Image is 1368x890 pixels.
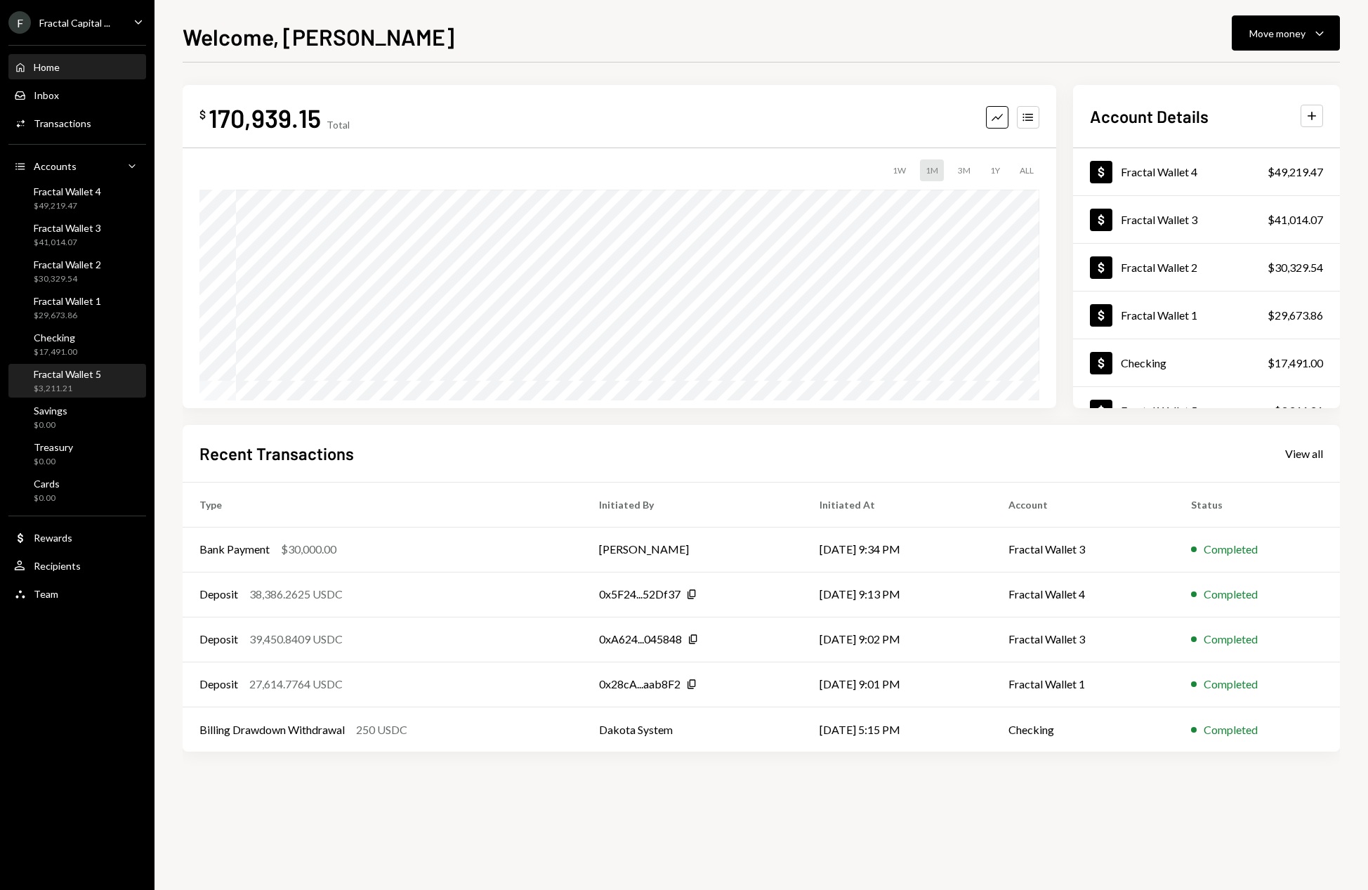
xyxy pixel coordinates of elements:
div: Fractal Wallet 3 [34,222,101,234]
div: Accounts [34,160,77,172]
div: $17,491.00 [34,346,77,358]
div: $ [199,107,206,122]
a: Home [8,54,146,79]
a: Checking$17,491.00 [1073,339,1340,386]
a: Fractal Wallet 2$30,329.54 [8,254,146,288]
div: $41,014.07 [1268,211,1323,228]
div: $30,329.54 [1268,259,1323,276]
div: 3M [952,159,976,181]
div: Completed [1204,676,1258,693]
div: Fractal Capital ... [39,17,110,29]
th: Initiated At [803,482,992,527]
h2: Account Details [1090,105,1209,128]
div: Checking [1121,356,1166,369]
a: Accounts [8,153,146,178]
div: Recipients [34,560,81,572]
div: Fractal Wallet 5 [1121,404,1197,417]
div: Billing Drawdown Withdrawal [199,721,345,738]
div: Fractal Wallet 2 [1121,261,1197,274]
th: Type [183,482,582,527]
a: Fractal Wallet 4$49,219.47 [1073,148,1340,195]
div: $0.00 [34,419,67,431]
td: [PERSON_NAME] [582,527,803,572]
div: Transactions [34,117,91,129]
div: $3,211.21 [34,383,101,395]
div: $0.00 [34,456,73,468]
div: 27,614.7764 USDC [249,676,343,693]
div: Completed [1204,586,1258,603]
a: Fractal Wallet 2$30,329.54 [1073,244,1340,291]
div: $29,673.86 [34,310,101,322]
th: Initiated By [582,482,803,527]
a: Fractal Wallet 5$3,211.21 [8,364,146,398]
div: Checking [34,332,77,343]
a: Fractal Wallet 1$29,673.86 [8,291,146,325]
div: Fractal Wallet 4 [1121,165,1197,178]
div: 0x5F24...52Df37 [599,586,680,603]
a: Recipients [8,553,146,578]
a: Transactions [8,110,146,136]
div: Fractal Wallet 1 [1121,308,1197,322]
div: Rewards [34,532,72,544]
div: ALL [1014,159,1039,181]
div: Fractal Wallet 5 [34,368,101,380]
h1: Welcome, [PERSON_NAME] [183,22,454,51]
div: Cards [34,478,60,490]
td: [DATE] 9:01 PM [803,662,992,707]
div: Deposit [199,676,238,693]
div: View all [1285,447,1323,461]
td: Fractal Wallet 1 [992,662,1174,707]
a: Fractal Wallet 3$41,014.07 [8,218,146,251]
a: Fractal Wallet 5$3,211.21 [1073,387,1340,434]
a: Inbox [8,82,146,107]
div: $3,211.21 [1274,403,1323,419]
div: 39,450.8409 USDC [249,631,343,648]
td: Dakota System [582,707,803,752]
div: $17,491.00 [1268,355,1323,372]
a: Rewards [8,525,146,550]
div: 0xA624...045848 [599,631,682,648]
div: $30,329.54 [34,273,101,285]
div: 170,939.15 [209,102,321,133]
div: Fractal Wallet 4 [34,185,101,197]
div: $30,000.00 [281,541,336,558]
div: Bank Payment [199,541,270,558]
div: Inbox [34,89,59,101]
a: Cards$0.00 [8,473,146,507]
div: $49,219.47 [1268,164,1323,181]
div: Savings [34,405,67,417]
h2: Recent Transactions [199,442,354,465]
div: Deposit [199,586,238,603]
div: 0x28cA...aab8F2 [599,676,680,693]
div: $29,673.86 [1268,307,1323,324]
th: Account [992,482,1174,527]
a: Savings$0.00 [8,400,146,434]
div: Fractal Wallet 1 [34,295,101,307]
div: Home [34,61,60,73]
td: [DATE] 5:15 PM [803,707,992,752]
a: Fractal Wallet 3$41,014.07 [1073,196,1340,243]
td: Fractal Wallet 4 [992,572,1174,617]
td: Checking [992,707,1174,752]
div: Completed [1204,541,1258,558]
a: View all [1285,445,1323,461]
td: [DATE] 9:02 PM [803,617,992,662]
div: Completed [1204,721,1258,738]
a: Treasury$0.00 [8,437,146,471]
div: Deposit [199,631,238,648]
div: Move money [1249,26,1305,41]
td: Fractal Wallet 3 [992,527,1174,572]
th: Status [1174,482,1340,527]
div: Completed [1204,631,1258,648]
div: F [8,11,31,34]
a: Fractal Wallet 1$29,673.86 [1073,292,1340,339]
a: Fractal Wallet 4$49,219.47 [8,181,146,215]
td: Fractal Wallet 3 [992,617,1174,662]
div: Total [327,119,350,131]
a: Checking$17,491.00 [8,327,146,361]
div: 1W [887,159,912,181]
td: [DATE] 9:34 PM [803,527,992,572]
div: 1M [920,159,944,181]
div: Fractal Wallet 2 [34,259,101,270]
div: 38,386.2625 USDC [249,586,343,603]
